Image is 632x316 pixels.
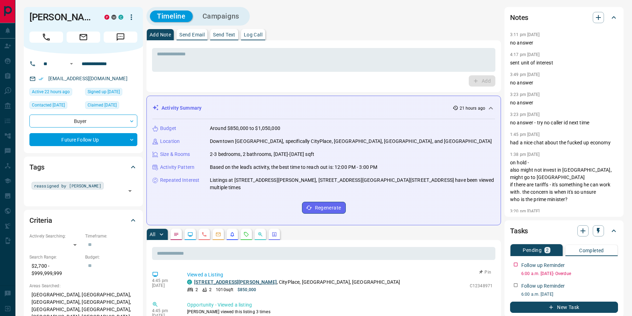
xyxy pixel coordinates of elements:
div: Tue Sep 17 2024 [85,101,137,111]
p: Completed [579,248,604,253]
svg: Lead Browsing Activity [187,232,193,237]
span: Call [29,32,63,43]
p: Viewed a Listing [187,271,493,279]
p: Activity Summary [162,104,201,112]
p: 2-3 bedrooms, 2 bathrooms, [DATE]-[DATE] sqft [210,151,314,158]
button: Campaigns [195,11,246,22]
p: no answer [510,79,618,87]
div: Tags [29,159,137,176]
p: 6:00 a.m. [DATE] - Overdue [521,270,618,277]
p: 3:11 pm [DATE] [510,32,540,37]
p: [PERSON_NAME] viewed this listing 3 times [187,309,493,315]
p: Budget: [85,254,137,260]
span: reassigned by [PERSON_NAME] [34,182,101,189]
p: 3:23 pm [DATE] [510,112,540,117]
p: Budget [160,125,176,132]
p: Opportunity - Viewed a listing [187,301,493,309]
p: Send Email [179,32,205,37]
p: had a nice chat about the fucked up economy [510,139,618,146]
p: sent unit of interest [510,59,618,67]
a: [EMAIL_ADDRESS][DOMAIN_NAME] [48,76,128,81]
p: Timeframe: [85,233,137,239]
button: Timeline [150,11,193,22]
p: 4:45 pm [152,308,177,313]
button: Pin [475,269,495,275]
p: $2,700 - $999,999,999 [29,260,82,279]
div: condos.ca [187,280,192,284]
p: Repeated Interest [160,177,199,184]
p: Follow up Reminder [521,282,565,290]
p: no answer - try no caller id next time [510,119,618,126]
p: 2 [195,287,198,293]
button: Regenerate [302,202,346,214]
div: Tasks [510,222,618,239]
a: [STREET_ADDRESS][PERSON_NAME] [194,279,277,285]
p: Log Call [244,32,262,37]
div: condos.ca [118,15,123,20]
p: no answer [510,39,618,47]
p: 21 hours ago [460,105,485,111]
span: Contacted [DATE] [32,102,65,109]
p: Location [160,138,180,145]
p: Size & Rooms [160,151,190,158]
p: All [150,232,155,237]
p: 6:00 a.m. [DATE] [521,291,618,297]
p: C12348971 [470,283,493,289]
p: Listings at [STREET_ADDRESS][PERSON_NAME], [STREET_ADDRESS][GEOGRAPHIC_DATA][STREET_ADDRESS] have... [210,177,495,191]
p: 2 [209,287,212,293]
p: Follow up Reminder [521,262,565,269]
svg: Requests [243,232,249,237]
span: Claimed [DATE] [88,102,117,109]
div: Sun Aug 17 2025 [29,88,82,98]
p: on hold - also might not invest in [GEOGRAPHIC_DATA], might go to [GEOGRAPHIC_DATA] if there are ... [510,159,618,203]
div: Buyer [29,115,137,128]
h1: [PERSON_NAME] [29,12,94,23]
div: Tue May 06 2025 [29,101,82,111]
p: 3:49 pm [DATE] [510,72,540,77]
p: 3:23 pm [DATE] [510,92,540,97]
p: Based on the lead's activity, the best time to reach out is: 12:00 PM - 3:00 PM [210,164,377,171]
p: 1:38 pm [DATE] [510,152,540,157]
button: Open [125,186,135,196]
h2: Tasks [510,225,528,236]
p: Areas Searched: [29,283,137,289]
svg: Calls [201,232,207,237]
svg: Email Verified [39,76,43,81]
p: Actively Searching: [29,233,82,239]
p: Around $850,000 to $1,050,000 [210,125,280,132]
p: Pending [523,248,542,253]
button: Open [67,60,76,68]
span: Signed up [DATE] [88,88,120,95]
span: Message [104,32,137,43]
p: 1:45 pm [DATE] [510,132,540,137]
div: Future Follow Up [29,133,137,146]
div: Mon May 25 2020 [85,88,137,98]
p: , CityPlace, [GEOGRAPHIC_DATA], [GEOGRAPHIC_DATA] [194,279,400,286]
button: New Task [510,302,618,313]
p: 1010 sqft [216,287,233,293]
span: Active 22 hours ago [32,88,70,95]
p: Send Text [213,32,235,37]
h2: Tags [29,162,44,173]
p: Activity Pattern [160,164,194,171]
p: $850,000 [238,287,256,293]
p: 3:20 pm [DATE] [510,209,540,214]
h2: Criteria [29,215,52,226]
p: no answer [510,99,618,107]
p: Downtown [GEOGRAPHIC_DATA], specifically CityPlace, [GEOGRAPHIC_DATA], [GEOGRAPHIC_DATA], and [GE... [210,138,492,145]
div: property.ca [104,15,109,20]
p: [DATE] [152,283,177,288]
p: 2 [546,248,549,253]
svg: Agent Actions [272,232,277,237]
svg: Opportunities [257,232,263,237]
span: Email [67,32,100,43]
p: 4:17 pm [DATE] [510,52,540,57]
h2: Notes [510,12,528,23]
div: Criteria [29,212,137,229]
div: mrloft.ca [111,15,116,20]
div: Activity Summary21 hours ago [152,102,495,115]
svg: Notes [173,232,179,237]
p: Add Note [150,32,171,37]
div: Notes [510,9,618,26]
p: Search Range: [29,254,82,260]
